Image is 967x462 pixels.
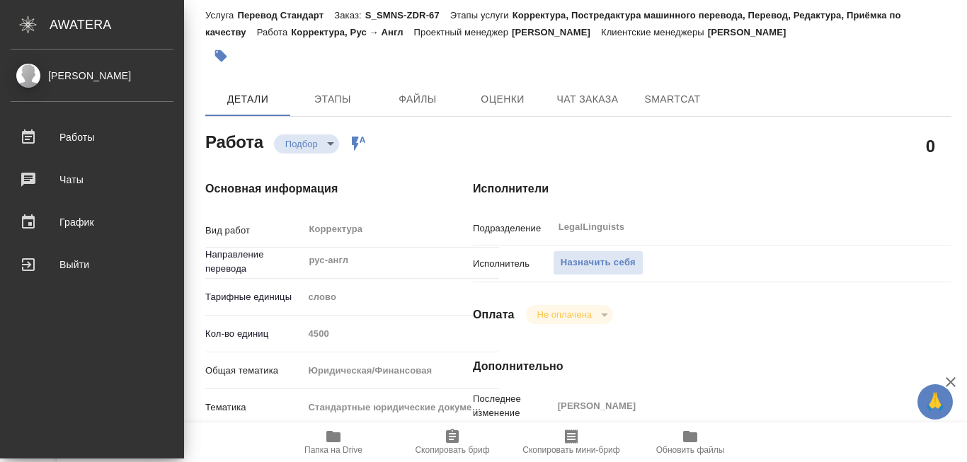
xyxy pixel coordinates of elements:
button: Обновить файлы [631,422,750,462]
a: Чаты [4,162,181,197]
button: Добавить тэг [205,40,236,71]
div: слово [303,285,499,309]
h2: 0 [926,134,935,158]
p: Корректура, Рус → Англ [291,27,413,37]
div: AWATERA [50,11,184,39]
span: Папка на Drive [304,445,362,455]
span: Обновить файлы [656,445,725,455]
p: Подразделение [473,221,553,236]
p: Исполнитель [473,257,553,271]
div: Чаты [11,169,173,190]
p: Услуга [205,10,237,21]
p: Клиентские менеджеры [601,27,708,37]
p: Этапы услуги [450,10,513,21]
span: Этапы [299,91,367,108]
a: Работы [4,120,181,155]
button: Не оплачена [533,308,596,320]
span: Скопировать бриф [415,445,489,455]
p: Тематика [205,400,303,415]
span: Детали [214,91,282,108]
span: Файлы [384,91,452,108]
span: Оценки [469,91,537,108]
div: Стандартные юридические документы, договоры, уставы [303,395,499,420]
h4: Оплата [473,306,515,323]
p: Вид работ [205,224,303,238]
button: 🙏 [917,384,953,420]
h4: Основная информация [205,180,416,197]
p: Работа [257,27,292,37]
a: Выйти [4,247,181,282]
p: S_SMNS-ZDR-67 [365,10,450,21]
p: Кол-во единиц [205,327,303,341]
p: Проектный менеджер [414,27,512,37]
div: Подбор [526,305,613,324]
div: Юридическая/Финансовая [303,359,499,383]
div: График [11,212,173,233]
span: Чат заказа [554,91,622,108]
p: [PERSON_NAME] [512,27,601,37]
span: 🙏 [923,387,947,417]
p: Общая тематика [205,364,303,378]
div: Работы [11,127,173,148]
div: Выйти [11,254,173,275]
span: Назначить себя [561,255,636,271]
a: График [4,204,181,240]
input: Пустое поле [303,323,499,344]
h4: Дополнительно [473,358,951,375]
button: Скопировать мини-бриф [512,422,631,462]
button: Назначить себя [553,250,643,275]
h4: Исполнители [473,180,951,197]
div: Подбор [274,134,339,154]
button: Подбор [281,138,322,150]
p: Корректура, Постредактура машинного перевода, Перевод, Редактура, Приёмка по качеству [205,10,901,37]
p: Направление перевода [205,248,303,276]
span: Скопировать мини-бриф [522,445,619,455]
div: [PERSON_NAME] [11,68,173,83]
button: Скопировать бриф [393,422,512,462]
p: Последнее изменение [473,392,553,420]
p: Тарифные единицы [205,290,303,304]
input: Пустое поле [553,395,912,416]
h2: Работа [205,128,263,154]
p: [PERSON_NAME] [708,27,797,37]
button: Папка на Drive [274,422,393,462]
p: Перевод Стандарт [237,10,334,21]
p: Заказ: [334,10,365,21]
span: SmartCat [639,91,706,108]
